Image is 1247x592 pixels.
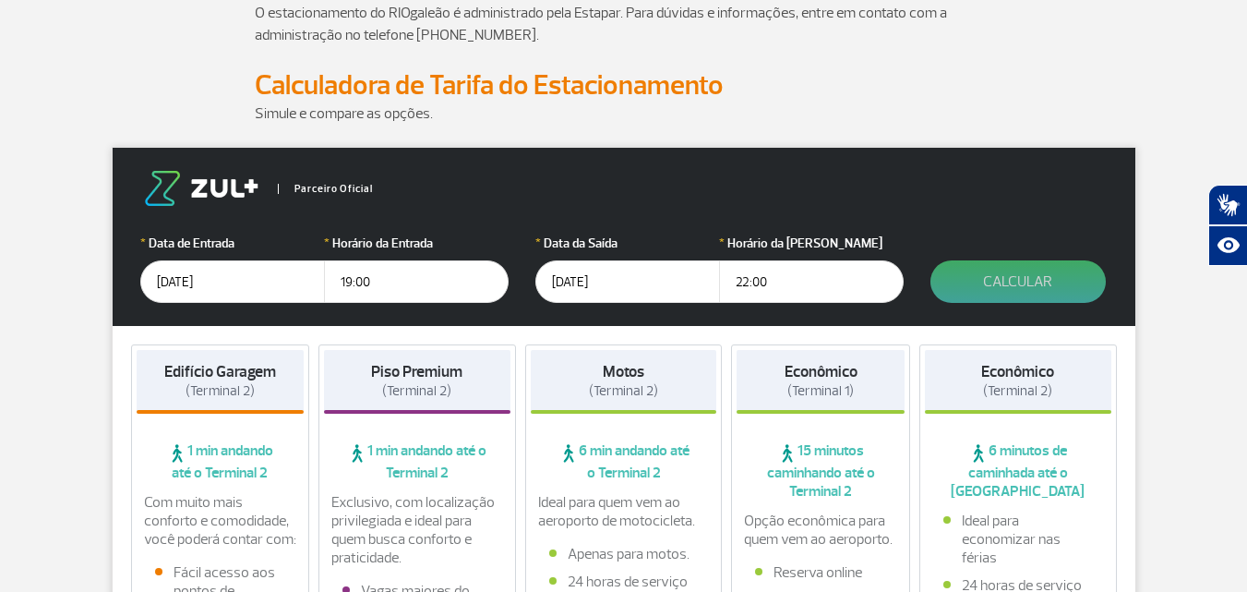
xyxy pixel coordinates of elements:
span: 1 min andando até o Terminal 2 [137,441,305,482]
input: hh:mm [324,260,509,303]
span: 1 min andando até o Terminal 2 [324,441,510,482]
span: (Terminal 2) [382,382,451,400]
input: hh:mm [719,260,904,303]
label: Horário da Entrada [324,234,509,253]
p: Exclusivo, com localização privilegiada e ideal para quem busca conforto e praticidade. [331,493,503,567]
button: Abrir recursos assistivos. [1208,225,1247,266]
li: Apenas para motos. [549,545,699,563]
label: Data da Saída [535,234,720,253]
strong: Econômico [785,362,857,381]
input: dd/mm/aaaa [535,260,720,303]
strong: Piso Premium [371,362,462,381]
h2: Calculadora de Tarifa do Estacionamento [255,68,993,103]
span: (Terminal 2) [589,382,658,400]
strong: Edifício Garagem [164,362,276,381]
p: Com muito mais conforto e comodidade, você poderá contar com: [144,493,297,549]
p: Ideal para quem vem ao aeroporto de motocicleta. [538,493,710,530]
p: Opção econômica para quem vem ao aeroporto. [744,512,897,549]
span: Parceiro Oficial [278,184,373,194]
button: Calcular [930,260,1106,303]
span: 6 minutos de caminhada até o [GEOGRAPHIC_DATA] [925,441,1111,501]
div: Plugin de acessibilidade da Hand Talk. [1208,185,1247,266]
span: (Terminal 1) [787,382,854,400]
p: O estacionamento do RIOgaleão é administrado pela Estapar. Para dúvidas e informações, entre em c... [255,2,993,46]
strong: Motos [603,362,644,381]
strong: Econômico [981,362,1054,381]
label: Data de Entrada [140,234,325,253]
span: 6 min andando até o Terminal 2 [531,441,717,482]
li: Ideal para economizar nas férias [943,512,1093,567]
span: (Terminal 2) [186,382,255,400]
button: Abrir tradutor de língua de sinais. [1208,185,1247,225]
input: dd/mm/aaaa [140,260,325,303]
li: Reserva online [755,563,886,582]
span: 15 minutos caminhando até o Terminal 2 [737,441,905,501]
label: Horário da [PERSON_NAME] [719,234,904,253]
span: (Terminal 2) [983,382,1052,400]
img: logo-zul.png [140,171,262,206]
p: Simule e compare as opções. [255,103,993,125]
